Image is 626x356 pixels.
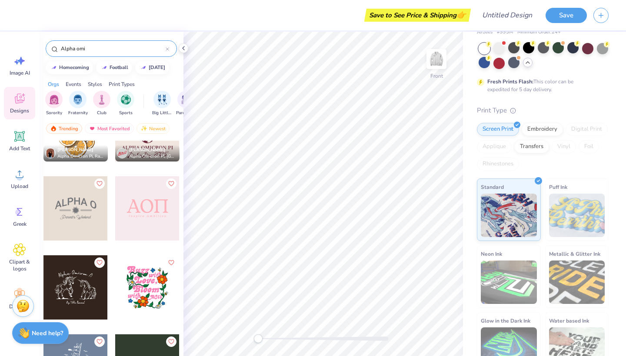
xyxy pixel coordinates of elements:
input: Untitled Design [475,7,539,24]
span: Standard [481,182,504,191]
div: homecoming [59,65,89,70]
div: filter for Big Little Reveal [152,91,172,116]
div: filter for Fraternity [68,91,88,116]
span: Fraternity [68,110,88,116]
img: Sports Image [121,95,131,105]
span: Alpha Omicron Pi, [GEOGRAPHIC_DATA] [129,153,176,160]
button: [DATE] [135,61,169,74]
button: filter button [152,91,172,116]
div: Orgs [48,80,59,88]
img: Sorority Image [49,95,59,105]
span: Neon Ink [481,249,502,258]
img: Club Image [97,95,107,105]
span: Jerzees [477,29,493,36]
span: Sorority [46,110,62,116]
span: Minimum Order: 24 + [517,29,561,36]
img: trending.gif [50,125,57,132]
div: Applique [477,140,512,153]
div: Print Types [109,80,135,88]
span: Decorate [9,303,30,310]
span: Greek [13,221,27,227]
button: Like [94,178,105,189]
span: [PERSON_NAME] [129,147,165,153]
span: Puff Ink [549,182,567,191]
div: Rhinestones [477,158,519,171]
img: Big Little Reveal Image [157,95,167,105]
div: filter for Sorority [45,91,63,116]
button: homecoming [46,61,93,74]
button: filter button [45,91,63,116]
button: filter button [117,91,134,116]
span: Metallic & Glitter Ink [549,249,600,258]
div: Screen Print [477,123,519,136]
img: trend_line.gif [101,65,108,70]
div: Newest [137,123,170,134]
button: football [96,61,132,74]
button: Like [166,336,176,347]
span: Alpha Omicron Pi, Ramapo College of [US_STATE] [57,153,104,160]
div: Accessibility label [254,334,263,343]
div: filter for Sports [117,91,134,116]
strong: Fresh Prints Flash: [487,78,533,85]
button: Like [166,257,176,268]
div: Most Favorited [85,123,134,134]
img: newest.gif [140,125,147,132]
span: Add Text [9,145,30,152]
span: Glow in the Dark Ink [481,316,530,325]
span: Parent's Weekend [176,110,196,116]
strong: Need help? [32,329,63,337]
div: Trending [46,123,82,134]
img: Parent's Weekend Image [181,95,191,105]
span: Club [97,110,107,116]
div: This color can be expedited for 5 day delivery. [487,78,594,93]
img: trend_line.gif [140,65,147,70]
div: football [110,65,128,70]
img: Puff Ink [549,194,605,237]
img: trend_line.gif [50,65,57,70]
input: Try "Alpha" [60,44,166,53]
div: Transfers [514,140,549,153]
div: Digital Print [566,123,608,136]
span: Water based Ink [549,316,589,325]
img: Front [428,50,445,68]
div: Embroidery [522,123,563,136]
span: # 995M [497,29,513,36]
img: Neon Ink [481,260,537,304]
div: Save to See Price & Shipping [366,9,469,22]
span: Image AI [10,69,30,76]
span: Big Little Reveal [152,110,172,116]
div: Events [66,80,81,88]
span: Clipart & logos [5,258,34,272]
div: Styles [88,80,102,88]
span: Sports [119,110,133,116]
button: Save [546,8,587,23]
img: Standard [481,194,537,237]
button: Like [166,178,176,189]
span: [PERSON_NAME] [57,147,93,153]
span: Designs [10,107,29,114]
button: filter button [176,91,196,116]
button: filter button [68,91,88,116]
button: Like [94,336,105,347]
span: Upload [11,183,28,190]
div: Foil [579,140,599,153]
div: Print Type [477,105,609,115]
span: 👉 [456,10,466,20]
div: filter for Parent's Weekend [176,91,196,116]
div: filter for Club [93,91,110,116]
img: Metallic & Glitter Ink [549,260,605,304]
div: halloween [149,65,165,70]
img: most_fav.gif [89,125,96,132]
button: filter button [93,91,110,116]
div: Front [430,72,443,80]
img: Fraternity Image [73,95,83,105]
div: Vinyl [552,140,576,153]
button: Like [94,257,105,268]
